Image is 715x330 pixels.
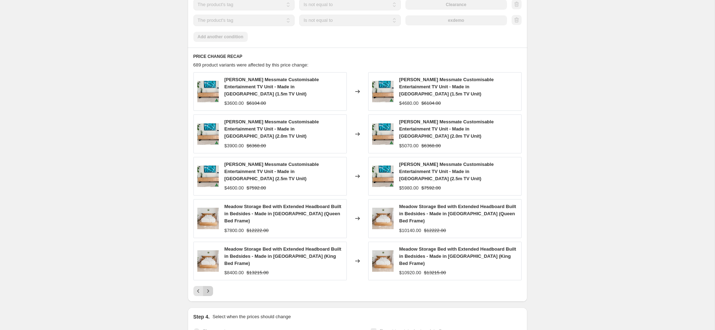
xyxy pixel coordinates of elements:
[193,286,203,296] button: Previous
[193,313,210,320] h2: Step 4.
[225,269,244,276] div: $8400.00
[225,246,341,266] span: Meadow Storage Bed with Extended Headboard Built in Bedsides - Made in [GEOGRAPHIC_DATA] (King Be...
[225,204,341,223] span: Meadow Storage Bed with Extended Headboard Built in Bedsides - Made in [GEOGRAPHIC_DATA] (Queen B...
[197,208,219,229] img: Sub_Logo-9_80x.png
[212,313,291,320] p: Select when the prices should change
[372,123,394,145] img: Logo_webressquareIMG_38362-2_80x.jpg
[399,100,419,107] div: $4680.00
[197,81,219,102] img: Logo_webressquareIMG_38362-2_80x.jpg
[225,119,319,139] span: [PERSON_NAME] Messmate Customisable Entertainment TV Unit - Made in [GEOGRAPHIC_DATA] (2.0m TV Unit)
[193,62,309,68] span: 689 product variants were affected by this price change:
[399,184,419,192] div: $5980.00
[399,142,419,149] div: $5070.00
[247,227,268,234] strike: $12222.00
[421,184,441,192] strike: $7592.00
[197,250,219,272] img: Sub_Logo-9_80x.png
[225,227,244,234] div: $7800.00
[399,227,421,234] div: $10140.00
[193,54,522,59] h6: PRICE CHANGE RECAP
[247,184,266,192] strike: $7592.00
[372,208,394,229] img: Sub_Logo-9_80x.png
[399,162,494,181] span: [PERSON_NAME] Messmate Customisable Entertainment TV Unit - Made in [GEOGRAPHIC_DATA] (2.5m TV Unit)
[399,204,516,223] span: Meadow Storage Bed with Extended Headboard Built in Bedsides - Made in [GEOGRAPHIC_DATA] (Queen B...
[399,246,516,266] span: Meadow Storage Bed with Extended Headboard Built in Bedsides - Made in [GEOGRAPHIC_DATA] (King Be...
[247,269,268,276] strike: $13215.00
[399,119,494,139] span: [PERSON_NAME] Messmate Customisable Entertainment TV Unit - Made in [GEOGRAPHIC_DATA] (2.0m TV Unit)
[225,100,244,107] div: $3600.00
[372,250,394,272] img: Sub_Logo-9_80x.png
[247,142,266,149] strike: $6368.00
[372,81,394,102] img: Logo_webressquareIMG_38362-2_80x.jpg
[225,142,244,149] div: $3900.00
[203,286,213,296] button: Next
[399,77,494,97] span: [PERSON_NAME] Messmate Customisable Entertainment TV Unit - Made in [GEOGRAPHIC_DATA] (1.5m TV Unit)
[372,166,394,187] img: Logo_webressquareIMG_38362-2_80x.jpg
[193,286,213,296] nav: Pagination
[225,77,319,97] span: [PERSON_NAME] Messmate Customisable Entertainment TV Unit - Made in [GEOGRAPHIC_DATA] (1.5m TV Unit)
[197,166,219,187] img: Logo_webressquareIMG_38362-2_80x.jpg
[247,100,266,107] strike: $6104.00
[421,100,441,107] strike: $6104.00
[424,269,446,276] strike: $13215.00
[225,162,319,181] span: [PERSON_NAME] Messmate Customisable Entertainment TV Unit - Made in [GEOGRAPHIC_DATA] (2.5m TV Unit)
[225,184,244,192] div: $4600.00
[421,142,441,149] strike: $6368.00
[197,123,219,145] img: Logo_webressquareIMG_38362-2_80x.jpg
[399,269,421,276] div: $10920.00
[424,227,446,234] strike: $12222.00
